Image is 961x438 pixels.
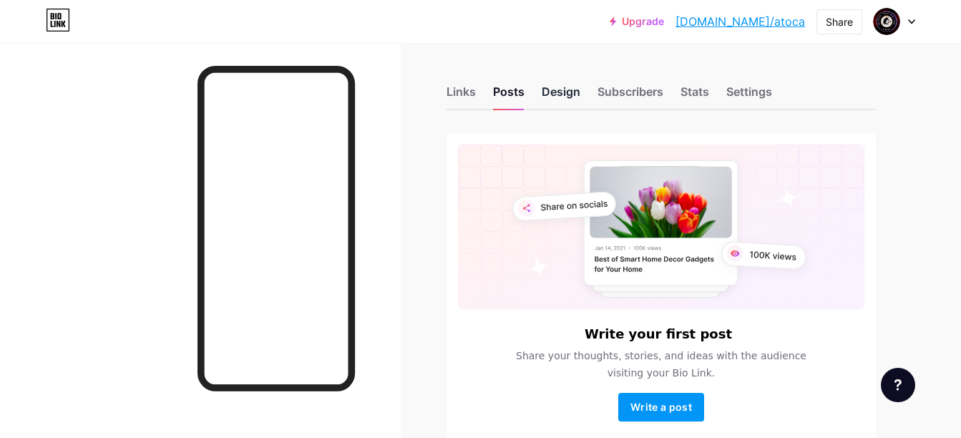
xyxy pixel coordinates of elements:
[542,83,580,109] div: Design
[447,83,476,109] div: Links
[493,83,525,109] div: Posts
[726,83,772,109] div: Settings
[675,13,805,30] a: [DOMAIN_NAME]/atoca
[873,8,900,35] img: Selly
[597,83,663,109] div: Subscribers
[618,393,704,422] button: Write a post
[826,14,853,29] div: Share
[680,83,709,109] div: Stats
[630,401,692,413] span: Write a post
[610,16,664,27] a: Upgrade
[499,347,824,381] span: Share your thoughts, stories, and ideas with the audience visiting your Bio Link.
[585,327,732,341] h6: Write your first post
